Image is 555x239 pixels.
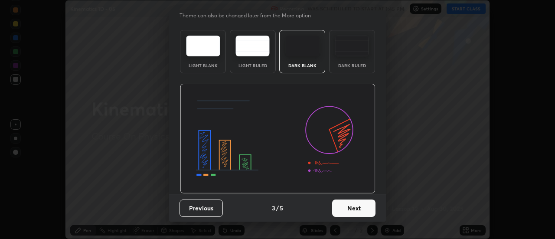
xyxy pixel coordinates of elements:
div: Light Blank [186,63,220,68]
p: Theme can also be changed later from the More option [180,12,320,20]
h4: 3 [272,203,275,213]
img: lightTheme.e5ed3b09.svg [186,36,220,56]
img: darkTheme.f0cc69e5.svg [285,36,320,56]
button: Next [332,200,375,217]
div: Light Ruled [235,63,270,68]
img: darkRuledTheme.de295e13.svg [335,36,369,56]
h4: / [276,203,279,213]
img: lightRuledTheme.5fabf969.svg [235,36,270,56]
h4: 5 [280,203,283,213]
img: darkThemeBanner.d06ce4a2.svg [180,84,375,194]
div: Dark Blank [285,63,320,68]
button: Previous [180,200,223,217]
div: Dark Ruled [335,63,369,68]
